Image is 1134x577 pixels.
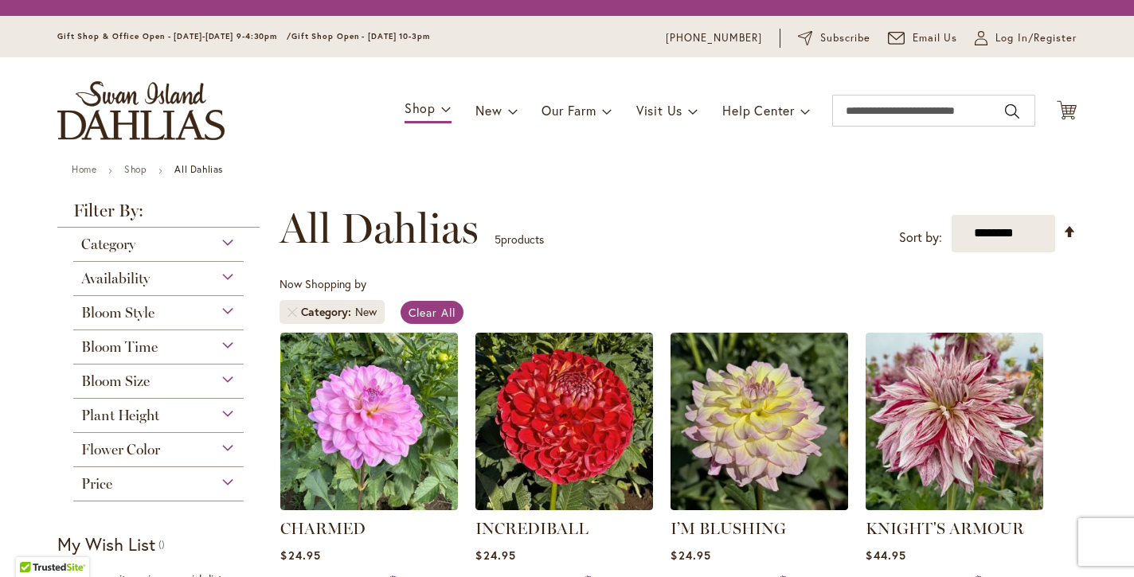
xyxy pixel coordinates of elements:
span: Email Us [913,30,958,46]
a: CHARMED [280,519,366,538]
span: $24.95 [671,548,710,563]
span: Subscribe [820,30,870,46]
a: Email Us [888,30,958,46]
span: Gift Shop & Office Open - [DATE]-[DATE] 9-4:30pm / [57,31,291,41]
a: [PHONE_NUMBER] [666,30,762,46]
span: Bloom Size [81,372,150,390]
a: I’M BLUSHING [671,519,786,538]
img: I’M BLUSHING [671,333,848,510]
img: Incrediball [475,333,653,510]
strong: Filter By: [57,202,260,228]
span: Plant Height [81,407,159,424]
img: CHARMED [280,333,458,510]
strong: My Wish List [57,532,155,556]
span: $44.95 [866,548,905,563]
a: Home [72,163,96,175]
a: CHARMED [280,498,458,513]
span: Now Shopping by [280,276,366,291]
span: Category [81,236,135,253]
div: New [355,304,377,320]
a: Shop [124,163,147,175]
a: Log In/Register [975,30,1077,46]
span: Category [301,304,355,320]
span: Price [81,475,112,493]
a: KNIGHT'S ARMOUR [866,519,1024,538]
span: 5 [495,232,501,247]
p: products [495,227,544,252]
img: KNIGHT'S ARMOUR [866,333,1043,510]
span: Shop [405,99,436,116]
span: Our Farm [542,102,596,119]
span: Log In/Register [995,30,1077,46]
strong: All Dahlias [174,163,223,175]
span: Availability [81,270,150,287]
span: $24.95 [475,548,515,563]
a: KNIGHT'S ARMOUR [866,498,1043,513]
span: Bloom Style [81,304,154,322]
button: Search [1005,99,1019,124]
label: Sort by: [899,223,942,252]
span: $24.95 [280,548,320,563]
span: Clear All [409,305,456,320]
span: Bloom Time [81,338,158,356]
a: INCREDIBALL [475,519,589,538]
a: Remove Category New [287,307,297,317]
a: Incrediball [475,498,653,513]
span: All Dahlias [280,205,479,252]
a: I’M BLUSHING [671,498,848,513]
a: Clear All [401,301,463,324]
span: Visit Us [636,102,682,119]
span: Help Center [722,102,795,119]
span: Gift Shop Open - [DATE] 10-3pm [291,31,430,41]
a: store logo [57,81,225,140]
a: Subscribe [798,30,870,46]
span: Flower Color [81,441,160,458]
span: New [475,102,502,119]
